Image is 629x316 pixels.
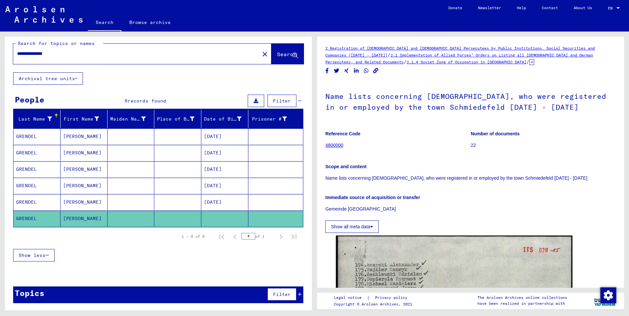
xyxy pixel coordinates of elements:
img: Arolsen_neg.svg [5,6,83,23]
p: Copyright © Arolsen Archives, 2021 [334,301,415,307]
b: Scope and content [325,164,366,169]
p: 22 [471,142,616,149]
mat-cell: [DATE] [201,194,248,210]
div: First Name [63,116,99,123]
mat-cell: GRENDEL [13,194,61,210]
mat-cell: [PERSON_NAME] [61,161,108,177]
mat-label: Search for topics or names [18,40,95,46]
b: Reference Code [325,131,361,136]
button: Clear [258,47,271,60]
mat-header-cell: Prisoner # [248,110,303,128]
button: First page [215,230,228,243]
mat-cell: [DATE] [201,128,248,145]
button: Filter [267,288,296,301]
div: | [334,294,415,301]
button: Filter [267,95,296,107]
mat-cell: [PERSON_NAME] [61,178,108,194]
span: / [388,52,390,58]
a: Privacy policy [370,294,415,301]
mat-cell: GRENDEL [13,145,61,161]
div: of 1 [241,233,274,239]
p: Gemeinde [GEOGRAPHIC_DATA] [325,206,616,213]
button: Copy link [372,67,379,75]
button: Share on Twitter [333,67,340,75]
b: Number of documents [471,131,520,136]
p: The Arolsen Archives online collections [477,295,567,301]
mat-cell: [PERSON_NAME] [61,145,108,161]
mat-cell: [PERSON_NAME] [61,128,108,145]
span: Show less [19,252,45,258]
div: Last Name [16,114,60,124]
h1: Name lists concerning [DEMOGRAPHIC_DATA], who were registered in or employed by the town Schmiede... [325,81,616,121]
div: 1 – 6 of 6 [182,234,205,239]
div: Prisoner # [251,116,287,123]
span: / [526,59,529,65]
a: 2.1.4 Soviet Zone of Occupation in [GEOGRAPHIC_DATA] [407,59,526,64]
button: Share on Xing [343,67,350,75]
button: Share on WhatsApp [363,67,370,75]
p: have been realized in partnership with [477,301,567,306]
a: 4800000 [325,143,343,148]
div: Maiden Name [110,116,146,123]
mat-header-cell: Last Name [13,110,61,128]
div: People [15,94,44,105]
div: Date of Birth [204,116,241,123]
a: Legal notice [334,294,367,301]
mat-icon: close [261,50,269,58]
mat-cell: [DATE] [201,178,248,194]
span: Filter [273,98,291,104]
span: 6 [125,98,128,104]
div: Maiden Name [110,114,154,124]
img: Zustimmung ändern [600,287,616,303]
mat-select-trigger: EN [608,6,613,11]
span: Search [277,51,297,57]
mat-cell: [PERSON_NAME] [61,194,108,210]
span: records found [128,98,166,104]
a: Browse archive [121,14,179,30]
button: Previous page [228,230,241,243]
mat-cell: GRENDEL [13,178,61,194]
button: Next page [274,230,288,243]
button: Share on Facebook [324,67,331,75]
img: yv_logo.png [593,292,617,309]
button: Search [271,44,304,64]
div: First Name [63,114,107,124]
b: Immediate source of acquisition or transfer [325,195,420,200]
button: Last page [288,230,301,243]
mat-header-cell: First Name [61,110,108,128]
div: Prisoner # [251,114,295,124]
a: 2.1 Implementation of Allied Forces’ Orders on Listing all [DEMOGRAPHIC_DATA] and German Persecut... [325,53,593,64]
mat-header-cell: Place of Birth [154,110,201,128]
div: Topics [15,287,44,299]
mat-header-cell: Date of Birth [201,110,248,128]
button: Archival tree units [13,72,83,85]
mat-cell: [DATE] [201,145,248,161]
p: Name lists concerning [DEMOGRAPHIC_DATA], who were registered in or employed by the town Schmiede... [325,175,616,182]
mat-cell: GRENDEL [13,161,61,177]
a: 2 Registration of [DEMOGRAPHIC_DATA] and [DEMOGRAPHIC_DATA] Persecutees by Public Institutions, S... [325,46,595,57]
mat-cell: [DATE] [201,161,248,177]
mat-cell: GRENDEL [13,211,61,227]
div: Place of Birth [157,116,194,123]
div: Date of Birth [204,114,250,124]
button: Show less [13,249,55,261]
div: Place of Birth [157,114,203,124]
div: Last Name [16,116,52,123]
button: Show all meta data [325,220,379,233]
a: Search [88,14,121,32]
span: Filter [273,291,291,297]
mat-cell: [PERSON_NAME] [61,211,108,227]
mat-cell: GRENDEL [13,128,61,145]
mat-header-cell: Maiden Name [108,110,155,128]
span: / [404,59,407,65]
button: Share on LinkedIn [353,67,360,75]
